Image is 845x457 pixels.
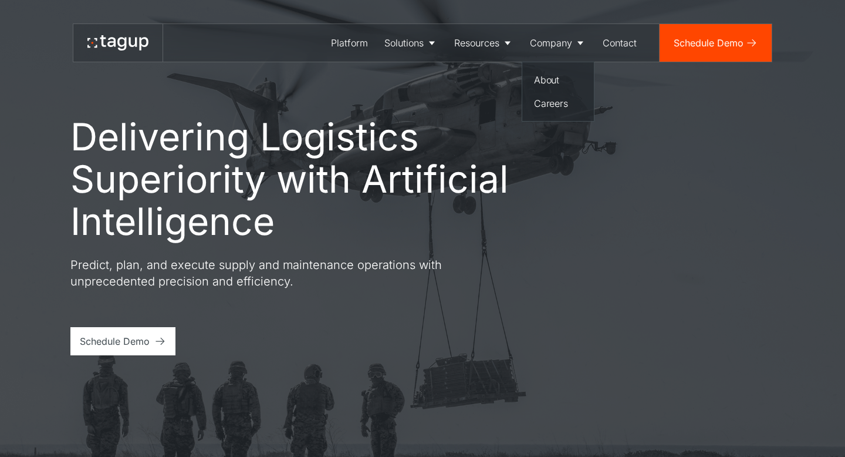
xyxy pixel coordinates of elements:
a: Platform [323,24,376,62]
a: Solutions [376,24,446,62]
a: About [529,69,587,90]
a: Resources [446,24,522,62]
a: Careers [529,93,587,114]
nav: Company [522,62,594,122]
a: Company [522,24,594,62]
div: Schedule Demo [80,334,150,348]
div: Careers [534,96,582,110]
div: About [534,73,582,87]
a: Schedule Demo [660,24,772,62]
div: Contact [603,36,637,50]
a: Schedule Demo [70,327,175,355]
a: Contact [594,24,645,62]
p: Predict, plan, and execute supply and maintenance operations with unprecedented precision and eff... [70,257,493,290]
div: Platform [331,36,368,50]
h1: Delivering Logistics Superiority with Artificial Intelligence [70,116,563,243]
div: Resources [454,36,499,50]
div: Schedule Demo [674,36,743,50]
div: Solutions [384,36,424,50]
div: Company [530,36,572,50]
